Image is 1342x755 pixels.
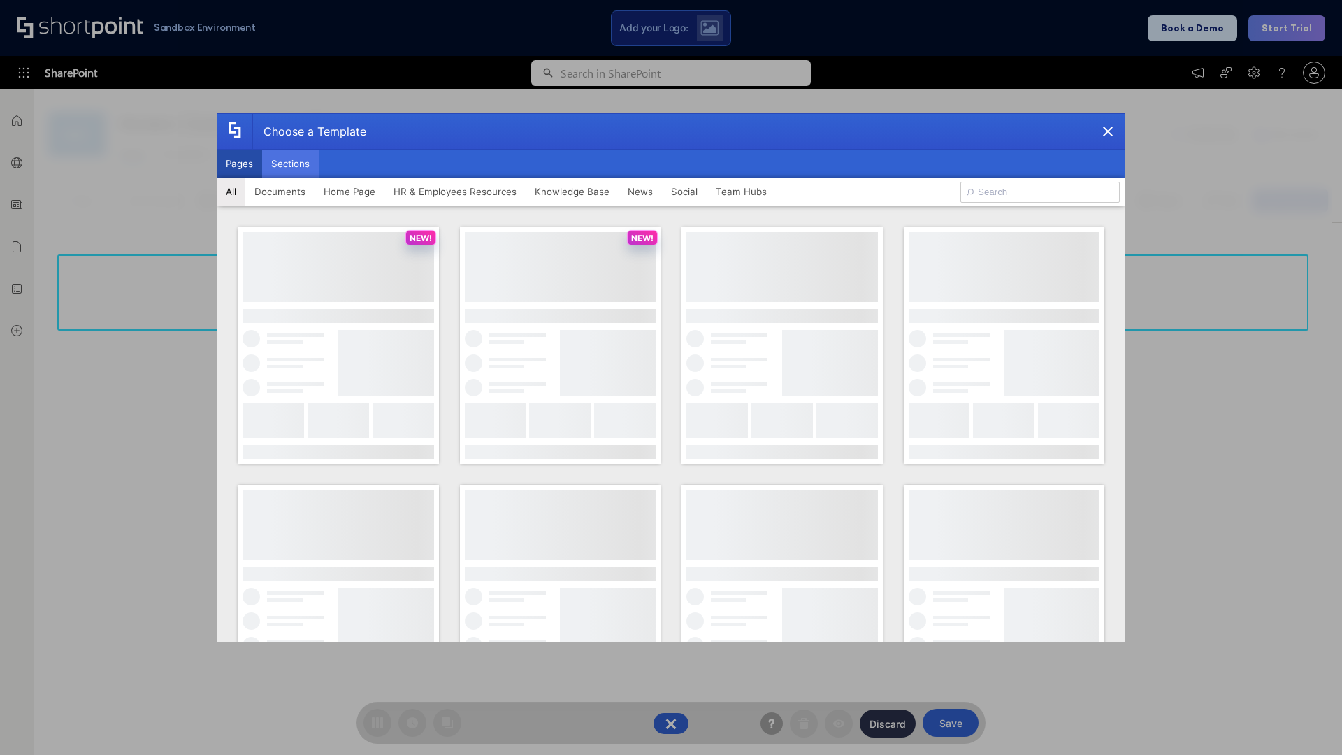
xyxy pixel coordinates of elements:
p: NEW! [410,233,432,243]
button: Knowledge Base [526,178,619,206]
button: Sections [262,150,319,178]
button: All [217,178,245,206]
input: Search [960,182,1120,203]
div: template selector [217,113,1125,642]
button: Documents [245,178,315,206]
p: NEW! [631,233,654,243]
button: HR & Employees Resources [384,178,526,206]
button: Home Page [315,178,384,206]
iframe: Chat Widget [1272,688,1342,755]
button: Pages [217,150,262,178]
div: Choose a Template [252,114,366,149]
button: Social [662,178,707,206]
button: Team Hubs [707,178,776,206]
button: News [619,178,662,206]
